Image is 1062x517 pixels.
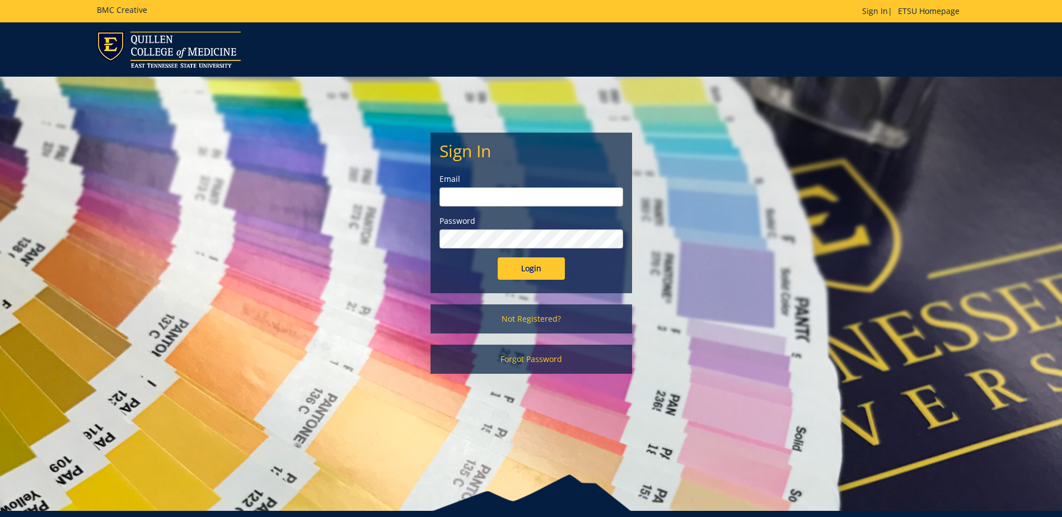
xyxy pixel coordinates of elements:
[431,345,632,374] a: Forgot Password
[892,6,965,16] a: ETSU Homepage
[498,257,565,280] input: Login
[439,215,623,227] label: Password
[97,6,147,14] h5: BMC Creative
[862,6,888,16] a: Sign In
[431,304,632,333] a: Not Registered?
[862,6,965,17] p: |
[97,31,241,68] img: ETSU logo
[439,173,623,185] label: Email
[439,142,623,160] h2: Sign In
